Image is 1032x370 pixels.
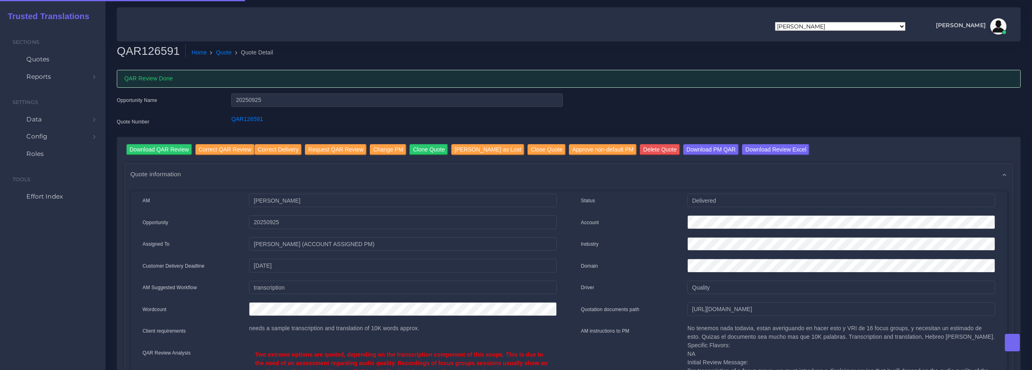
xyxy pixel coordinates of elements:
label: AM [143,197,150,204]
a: Reports [6,68,99,85]
label: Client requirements [143,327,186,335]
h2: Trusted Translations [2,11,89,21]
a: [PERSON_NAME]avatar [932,18,1009,35]
input: Correct Delivery [255,144,302,155]
label: Industry [581,240,599,248]
h2: QAR126591 [117,44,186,58]
label: AM instructions to PM [581,327,630,335]
span: Effort Index [26,192,63,201]
a: Quotes [6,51,99,68]
input: Close Quote [528,144,566,155]
label: Customer Delivery Deadline [143,262,205,270]
input: Change PM [370,144,406,155]
div: QAR Review Done [117,70,1021,88]
a: QAR126591 [231,116,263,122]
label: AM Suggested Workflow [143,284,197,291]
input: [PERSON_NAME] as Lost [451,144,524,155]
a: Quote [216,48,232,57]
input: Download Review Excel [742,144,809,155]
a: Home [191,48,207,57]
label: Wordcount [143,306,167,313]
input: Download QAR Review [127,144,192,155]
input: Delete Quote [640,144,680,155]
a: Trusted Translations [2,10,89,23]
label: Quotation documents path [581,306,639,313]
label: Quote Number [117,118,149,125]
span: [PERSON_NAME] [936,22,986,28]
img: avatar [990,18,1006,35]
span: Config [26,132,47,141]
span: Tools [13,176,31,182]
span: Roles [26,149,44,158]
a: Effort Index [6,188,99,205]
a: Config [6,128,99,145]
span: Quote information [131,169,181,179]
label: Assigned To [143,240,170,248]
label: QAR Review Analysis [143,349,191,357]
label: Status [581,197,595,204]
div: Quote information [125,164,1013,184]
label: Account [581,219,599,226]
input: Approve non-default PM [569,144,637,155]
a: Data [6,111,99,128]
input: Request QAR Review [305,144,367,155]
span: Quotes [26,55,49,64]
input: Download PM QAR [683,144,739,155]
span: Data [26,115,42,124]
input: Clone Quote [410,144,448,155]
span: Sections [13,39,39,45]
label: Domain [581,262,598,270]
li: Quote Detail [232,48,273,57]
p: needs a sample transcription and translation of 10K words approx. [249,324,556,333]
input: pm [249,237,556,251]
input: Correct QAR Review [195,144,255,155]
label: Opportunity Name [117,97,157,104]
label: Opportunity [143,219,169,226]
span: Settings [13,99,38,105]
a: Roles [6,145,99,162]
label: Driver [581,284,594,291]
span: Reports [26,72,51,81]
